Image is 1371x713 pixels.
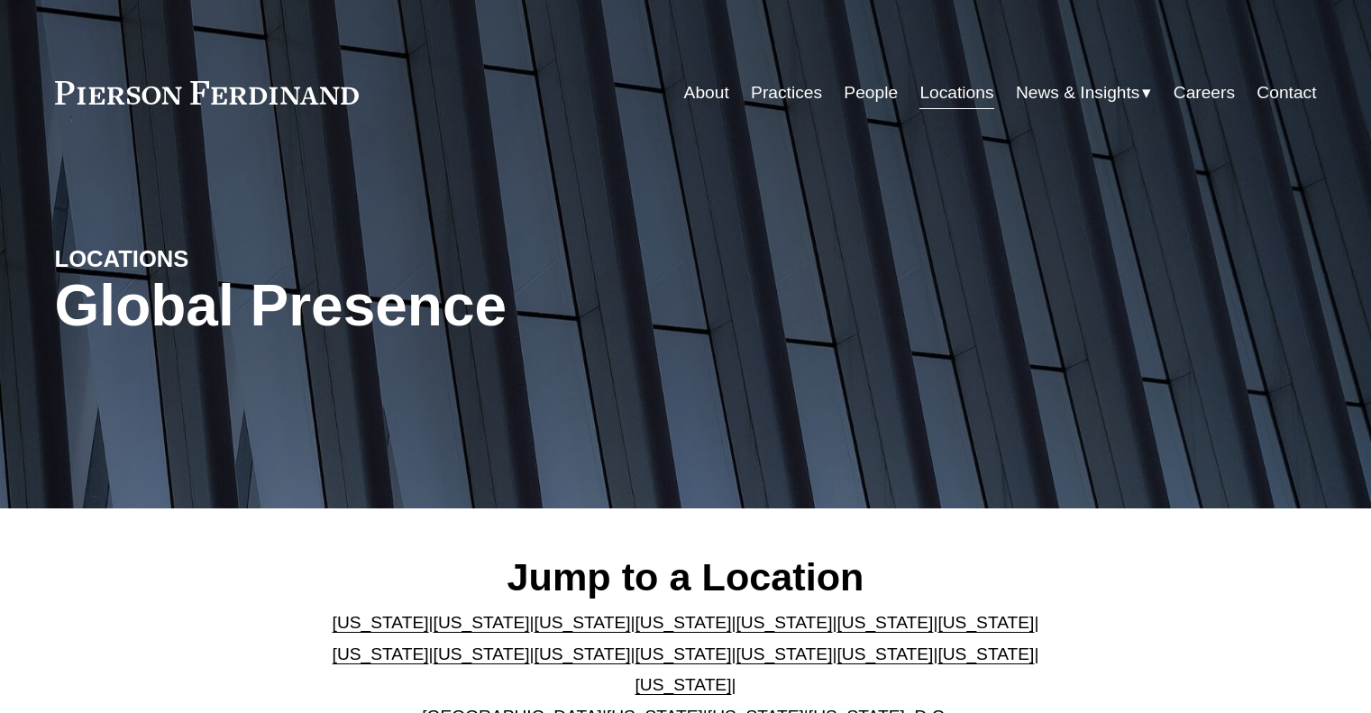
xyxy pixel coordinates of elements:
[751,76,822,110] a: Practices
[55,244,370,273] h4: LOCATIONS
[684,76,729,110] a: About
[937,613,1034,632] a: [US_STATE]
[535,644,631,663] a: [US_STATE]
[736,644,832,663] a: [US_STATE]
[1016,78,1140,109] span: News & Insights
[317,553,1054,600] h2: Jump to a Location
[635,644,732,663] a: [US_STATE]
[635,675,732,694] a: [US_STATE]
[844,76,898,110] a: People
[1016,76,1152,110] a: folder dropdown
[1257,76,1316,110] a: Contact
[736,613,832,632] a: [US_STATE]
[333,644,429,663] a: [US_STATE]
[434,644,530,663] a: [US_STATE]
[55,273,896,339] h1: Global Presence
[919,76,993,110] a: Locations
[1174,76,1235,110] a: Careers
[333,613,429,632] a: [US_STATE]
[434,613,530,632] a: [US_STATE]
[836,644,933,663] a: [US_STATE]
[937,644,1034,663] a: [US_STATE]
[635,613,732,632] a: [US_STATE]
[535,613,631,632] a: [US_STATE]
[836,613,933,632] a: [US_STATE]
